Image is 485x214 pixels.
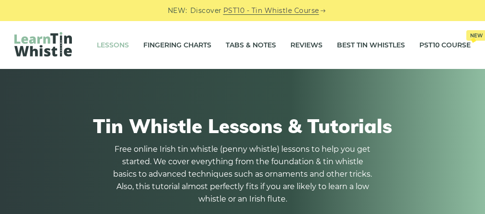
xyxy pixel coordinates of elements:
[97,33,129,57] a: Lessons
[19,114,466,137] h1: Tin Whistle Lessons & Tutorials
[226,33,276,57] a: Tabs & Notes
[14,32,72,56] img: LearnTinWhistle.com
[143,33,211,57] a: Fingering Charts
[419,33,471,57] a: PST10 CourseNew
[113,143,372,205] p: Free online Irish tin whistle (penny whistle) lessons to help you get started. We cover everythin...
[337,33,405,57] a: Best Tin Whistles
[290,33,323,57] a: Reviews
